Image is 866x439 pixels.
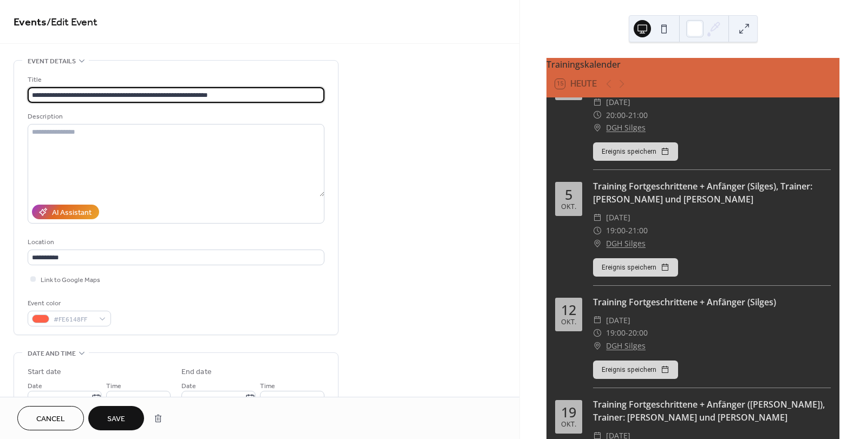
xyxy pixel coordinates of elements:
[628,224,648,237] span: 21:00
[28,366,61,378] div: Start date
[41,274,100,286] span: Link to Google Maps
[88,406,144,430] button: Save
[17,406,84,430] button: Cancel
[260,381,275,392] span: Time
[606,211,630,224] span: [DATE]
[28,56,76,67] span: Event details
[28,74,322,86] div: Title
[593,180,831,206] div: Training Fortgeschrittene + Anfänger (Silges), Trainer: [PERSON_NAME] und [PERSON_NAME]
[606,339,646,352] a: DGH Silges
[593,224,602,237] div: ​
[28,111,322,122] div: Description
[606,109,626,122] span: 20:00
[561,303,576,317] div: 12
[628,109,648,122] span: 21:00
[32,205,99,219] button: AI Assistant
[606,96,630,109] span: [DATE]
[14,12,47,33] a: Events
[181,366,212,378] div: End date
[593,237,602,250] div: ​
[36,414,65,425] span: Cancel
[593,398,831,424] div: Training Fortgeschrittene + Anfänger ([PERSON_NAME]), Trainer: [PERSON_NAME] und [PERSON_NAME]
[593,296,831,309] div: Training Fortgeschrittene + Anfänger (Silges)
[606,121,646,134] a: DGH Silges
[593,121,602,134] div: ​
[107,414,125,425] span: Save
[561,319,576,326] div: Okt.
[28,381,42,392] span: Date
[593,258,678,277] button: Ereignis speichern
[593,109,602,122] div: ​
[565,188,572,201] div: 5
[626,224,628,237] span: -
[561,204,576,211] div: Okt.
[106,381,121,392] span: Time
[28,348,76,359] span: Date and time
[561,405,576,419] div: 19
[593,211,602,224] div: ​
[593,339,602,352] div: ​
[593,326,602,339] div: ​
[52,207,92,219] div: AI Assistant
[593,96,602,109] div: ​
[593,361,678,379] button: Ereignis speichern
[28,237,322,248] div: Location
[628,326,648,339] span: 20:00
[47,12,97,33] span: / Edit Event
[606,314,630,327] span: [DATE]
[593,314,602,327] div: ​
[606,237,646,250] a: DGH Silges
[606,326,626,339] span: 19:00
[28,298,109,309] div: Event color
[546,58,839,71] div: Trainingskalender
[606,224,626,237] span: 19:00
[626,109,628,122] span: -
[54,314,94,325] span: #FE6148FF
[561,421,576,428] div: Okt.
[181,381,196,392] span: Date
[593,142,678,161] button: Ereignis speichern
[626,326,628,339] span: -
